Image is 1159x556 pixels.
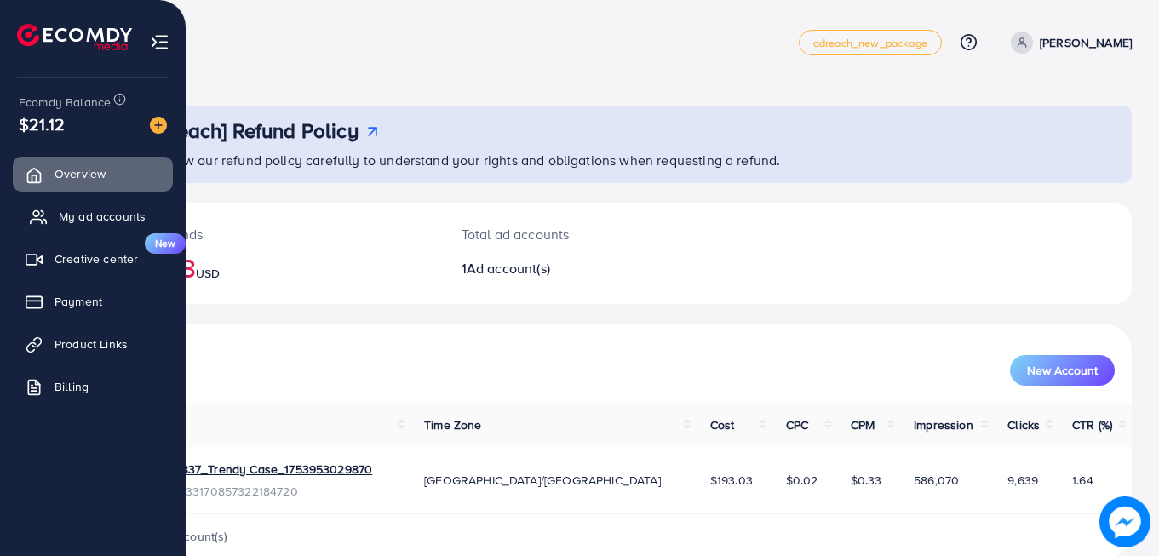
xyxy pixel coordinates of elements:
[59,208,146,225] span: My ad accounts
[145,233,186,254] span: New
[851,416,875,433] span: CPM
[155,483,372,500] span: ID: 7533170857322184720
[1004,32,1132,54] a: [PERSON_NAME]
[1072,416,1112,433] span: CTR (%)
[13,242,173,276] a: Creative centerNew
[13,157,173,191] a: Overview
[17,24,132,50] img: logo
[116,224,421,244] p: [DATE] spends
[1010,355,1115,386] button: New Account
[710,472,753,489] span: $193.03
[55,293,102,310] span: Payment
[851,472,882,489] span: $0.33
[150,32,169,52] img: menu
[109,150,1122,170] p: Please review our refund policy carefully to understand your rights and obligations when requesti...
[116,251,421,284] h2: $10.43
[55,335,128,353] span: Product Links
[462,261,680,277] h2: 1
[13,284,173,318] a: Payment
[55,165,106,182] span: Overview
[1007,472,1038,489] span: 9,639
[155,461,372,478] a: 1029837_Trendy Case_1753953029870
[1099,496,1150,547] img: image
[914,472,959,489] span: 586,070
[467,259,550,278] span: Ad account(s)
[1027,364,1098,376] span: New Account
[55,378,89,395] span: Billing
[19,94,111,111] span: Ecomdy Balance
[150,117,167,134] img: image
[19,112,65,136] span: $21.12
[55,250,138,267] span: Creative center
[13,327,173,361] a: Product Links
[786,472,818,489] span: $0.02
[799,30,942,55] a: adreach_new_package
[424,416,481,433] span: Time Zone
[1007,416,1040,433] span: Clicks
[462,224,680,244] p: Total ad accounts
[786,416,808,433] span: CPC
[13,370,173,404] a: Billing
[1040,32,1132,53] p: [PERSON_NAME]
[813,37,927,49] span: adreach_new_package
[710,416,735,433] span: Cost
[196,265,220,282] span: USD
[1072,472,1093,489] span: 1.64
[424,472,661,489] span: [GEOGRAPHIC_DATA]/[GEOGRAPHIC_DATA]
[914,416,973,433] span: Impression
[134,118,359,143] h3: [AdReach] Refund Policy
[13,199,173,233] a: My ad accounts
